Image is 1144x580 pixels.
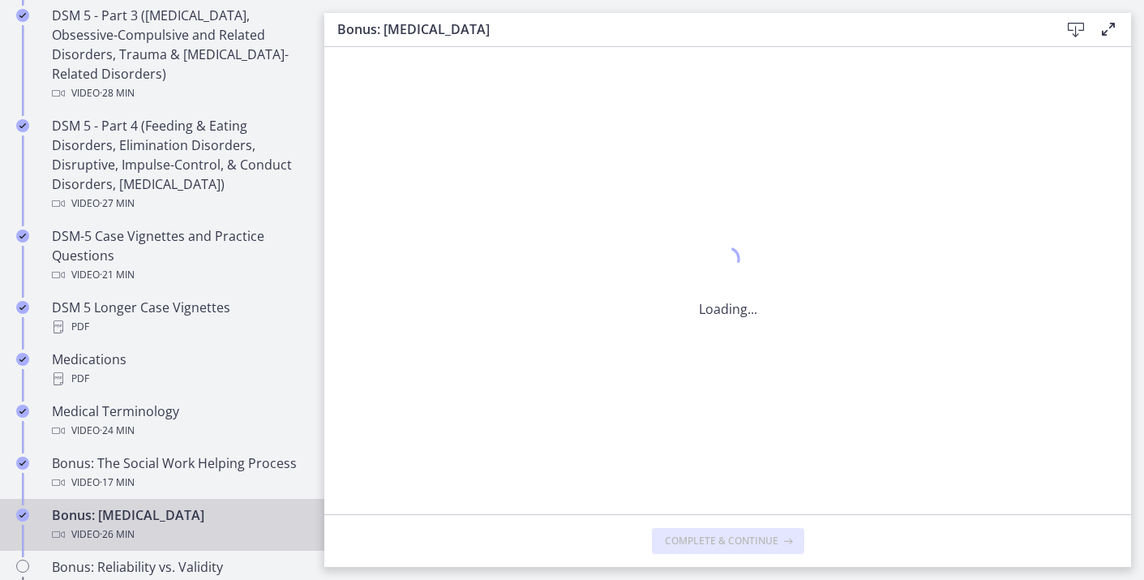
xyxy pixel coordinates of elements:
h3: Bonus: [MEDICAL_DATA] [337,19,1034,39]
div: Video [52,84,305,103]
div: 1 [699,243,757,280]
i: Completed [16,230,29,243]
span: · 26 min [100,525,135,544]
div: DSM-5 Case Vignettes and Practice Questions [52,226,305,285]
span: · 17 min [100,473,135,492]
i: Completed [16,301,29,314]
i: Completed [16,353,29,366]
div: Video [52,525,305,544]
div: Video [52,194,305,213]
div: PDF [52,317,305,337]
div: DSM 5 - Part 3 ([MEDICAL_DATA], Obsessive-Compulsive and Related Disorders, Trauma & [MEDICAL_DAT... [52,6,305,103]
div: Video [52,473,305,492]
i: Completed [16,9,29,22]
span: · 28 min [100,84,135,103]
div: Video [52,265,305,285]
p: Loading... [699,299,757,319]
div: Video [52,421,305,440]
span: · 24 min [100,421,135,440]
i: Completed [16,119,29,132]
i: Completed [16,457,29,470]
div: DSM 5 Longer Case Vignettes [52,298,305,337]
div: Medical Terminology [52,402,305,440]
span: · 27 min [100,194,135,213]
i: Completed [16,509,29,522]
div: Bonus: [MEDICAL_DATA] [52,505,305,544]
button: Complete & continue [652,528,804,554]
i: Completed [16,405,29,418]
span: · 21 min [100,265,135,285]
div: Bonus: The Social Work Helping Process [52,453,305,492]
span: Complete & continue [665,535,778,548]
div: DSM 5 - Part 4 (Feeding & Eating Disorders, Elimination Disorders, Disruptive, Impulse-Control, &... [52,116,305,213]
div: PDF [52,369,305,389]
div: Medications [52,350,305,389]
